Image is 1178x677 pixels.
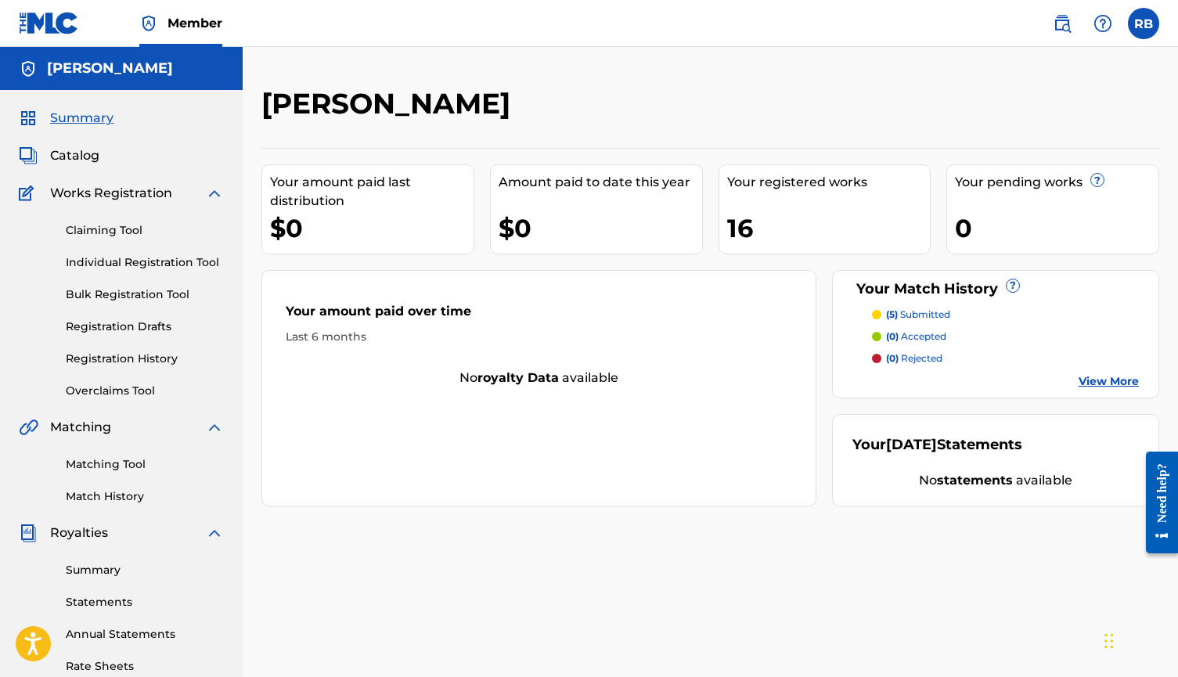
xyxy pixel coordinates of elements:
[1079,373,1139,390] a: View More
[205,418,224,437] img: expand
[19,109,113,128] a: SummarySummary
[261,86,518,121] h2: [PERSON_NAME]
[19,524,38,542] img: Royalties
[139,14,158,33] img: Top Rightsholder
[50,109,113,128] span: Summary
[1007,279,1019,292] span: ?
[886,352,899,364] span: (0)
[19,146,38,165] img: Catalog
[66,456,224,473] a: Matching Tool
[19,146,99,165] a: CatalogCatalog
[66,351,224,367] a: Registration History
[66,594,224,610] a: Statements
[852,471,1139,490] div: No available
[1134,438,1178,567] iframe: Resource Center
[872,351,1139,366] a: (0) rejected
[50,184,172,203] span: Works Registration
[47,59,173,77] h5: Robert Bezdedan
[1093,14,1112,33] img: help
[66,222,224,239] a: Claiming Tool
[19,12,79,34] img: MLC Logo
[19,184,39,203] img: Works Registration
[955,211,1158,246] div: 0
[1104,618,1114,664] div: Trageți
[205,184,224,203] img: expand
[886,329,946,344] p: accepted
[1087,8,1119,39] div: Help
[886,308,950,322] p: submitted
[270,211,474,246] div: $0
[886,436,937,453] span: [DATE]
[66,319,224,335] a: Registration Drafts
[50,146,99,165] span: Catalog
[50,524,108,542] span: Royalties
[66,626,224,643] a: Annual Statements
[205,524,224,542] img: expand
[66,286,224,303] a: Bulk Registration Tool
[727,173,931,192] div: Your registered works
[66,658,224,675] a: Rate Sheets
[1128,8,1159,39] div: User Menu
[1100,602,1178,677] div: Widget chat
[955,173,1158,192] div: Your pending works
[872,329,1139,344] a: (0) accepted
[270,173,474,211] div: Your amount paid last distribution
[66,488,224,505] a: Match History
[499,173,702,192] div: Amount paid to date this year
[499,211,702,246] div: $0
[1100,602,1178,677] iframe: Chat Widget
[1047,8,1078,39] a: Public Search
[66,383,224,399] a: Overclaims Tool
[19,418,38,437] img: Matching
[286,329,792,345] div: Last 6 months
[19,109,38,128] img: Summary
[286,302,792,329] div: Your amount paid over time
[19,59,38,78] img: Accounts
[66,254,224,271] a: Individual Registration Tool
[66,562,224,578] a: Summary
[1053,14,1072,33] img: search
[872,308,1139,322] a: (5) submitted
[852,279,1139,300] div: Your Match History
[937,473,1013,488] strong: statements
[477,370,559,385] strong: royalty data
[50,418,111,437] span: Matching
[727,211,931,246] div: 16
[886,330,899,342] span: (0)
[262,369,816,387] div: No available
[886,351,942,366] p: rejected
[852,434,1022,456] div: Your Statements
[1091,174,1104,186] span: ?
[168,14,222,32] span: Member
[886,308,898,320] span: (5)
